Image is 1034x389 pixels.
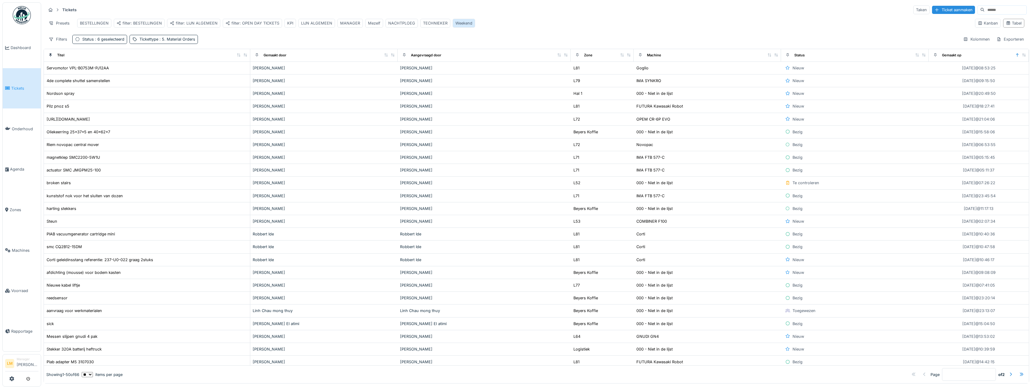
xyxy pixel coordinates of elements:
[636,231,645,237] div: Corti
[793,359,803,365] div: Bezig
[11,328,38,334] span: Rapportage
[573,167,579,173] div: L71
[46,35,70,44] div: Filters
[400,142,568,148] div: [PERSON_NAME]
[400,206,568,211] div: [PERSON_NAME]
[11,85,38,91] span: Tickets
[12,126,38,132] span: Onderhoud
[963,244,995,250] div: [DATE] @ 10:47:58
[400,78,568,84] div: [PERSON_NAME]
[978,20,998,26] div: Kanban
[636,359,683,365] div: FUTURA Kawasaki Robot
[253,206,395,211] div: [PERSON_NAME]
[400,244,568,250] div: Robbert Ide
[47,257,153,263] div: Corti geleidinsstang referentie: 237-U0-022 graag 2stuks
[82,36,124,42] div: Status
[253,308,395,314] div: Linh Chau mong thuy
[47,180,71,186] div: broken stairs
[10,166,38,172] span: Agenda
[400,270,568,275] div: [PERSON_NAME]
[5,357,38,371] a: LM Manager[PERSON_NAME]
[253,167,395,173] div: [PERSON_NAME]
[573,257,579,263] div: L81
[253,346,395,352] div: [PERSON_NAME]
[47,334,97,339] div: Messen slijpen gnudi 4 pak
[3,230,41,271] a: Machines
[793,206,803,211] div: Bezig
[17,357,38,370] li: [PERSON_NAME]
[400,193,568,199] div: [PERSON_NAME]
[573,308,598,314] div: Beyers Koffie
[47,155,100,160] div: magnetklep SMC2200-5W1U
[636,116,670,122] div: OPEM CR-6P EVO
[60,7,79,13] strong: Tickets
[573,142,580,148] div: L72
[962,65,996,71] div: [DATE] @ 08:53:25
[47,346,102,352] div: Stekker 320A batterij heftruck
[400,346,568,352] div: [PERSON_NAME]
[636,334,659,339] div: GNUDI GN4
[962,78,995,84] div: [DATE] @ 09:15:50
[253,270,395,275] div: [PERSON_NAME]
[573,334,580,339] div: L64
[400,359,568,365] div: [PERSON_NAME]
[400,167,568,173] div: [PERSON_NAME]
[47,78,110,84] div: 4de complete shuttel samenstellen
[12,248,38,253] span: Machines
[793,142,803,148] div: Bezig
[47,103,69,109] div: Pilz pnoz s5
[82,372,123,377] div: items per page
[455,20,472,26] div: Weekend
[253,65,395,71] div: [PERSON_NAME]
[47,321,54,327] div: sick
[3,271,41,311] a: Voorraad
[253,142,395,148] div: [PERSON_NAME]
[253,129,395,135] div: [PERSON_NAME]
[573,206,598,211] div: Beyers Koffie
[573,321,598,327] div: Beyers Koffie
[793,218,804,224] div: Nieuw
[47,91,74,96] div: Nordson spray
[636,78,661,84] div: IMA SYNKRO
[5,359,14,368] li: LM
[253,78,395,84] div: [PERSON_NAME]
[573,231,579,237] div: L81
[636,321,673,327] div: 000 - Niet in de lijst
[3,68,41,109] a: Tickets
[388,20,415,26] div: NACHTPLOEG
[400,65,568,71] div: [PERSON_NAME]
[10,207,38,213] span: Zones
[573,244,579,250] div: L81
[400,282,568,288] div: [PERSON_NAME]
[793,116,804,122] div: Nieuw
[932,6,975,14] div: Ticket aanmaken
[998,372,1005,377] strong: of 2
[17,357,38,361] div: Manager
[962,218,995,224] div: [DATE] @ 02:07:34
[253,295,395,301] div: [PERSON_NAME]
[793,129,803,135] div: Bezig
[793,180,819,186] div: Te controleren
[253,334,395,339] div: [PERSON_NAME]
[793,167,803,173] div: Bezig
[47,116,90,122] div: [URL][DOMAIN_NAME]
[400,321,568,327] div: [PERSON_NAME] El atimi
[573,218,580,224] div: L53
[253,321,395,327] div: [PERSON_NAME] El atimi
[793,334,804,339] div: Nieuw
[3,149,41,190] a: Agenda
[1006,20,1022,26] div: Tabel
[46,372,79,377] div: Showing 1 - 50 of 66
[636,180,673,186] div: 000 - Niet in de lijst
[573,282,580,288] div: L77
[47,295,67,301] div: reedsensor
[636,218,667,224] div: COMBINER F100
[636,65,648,71] div: Goglio
[47,282,80,288] div: Nieuwe kabel liftje
[794,53,805,58] div: Status
[573,129,598,135] div: Beyers Koffie
[573,346,590,352] div: Logistiek
[46,19,72,28] div: Presets
[57,53,64,58] div: Titel
[400,295,568,301] div: [PERSON_NAME]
